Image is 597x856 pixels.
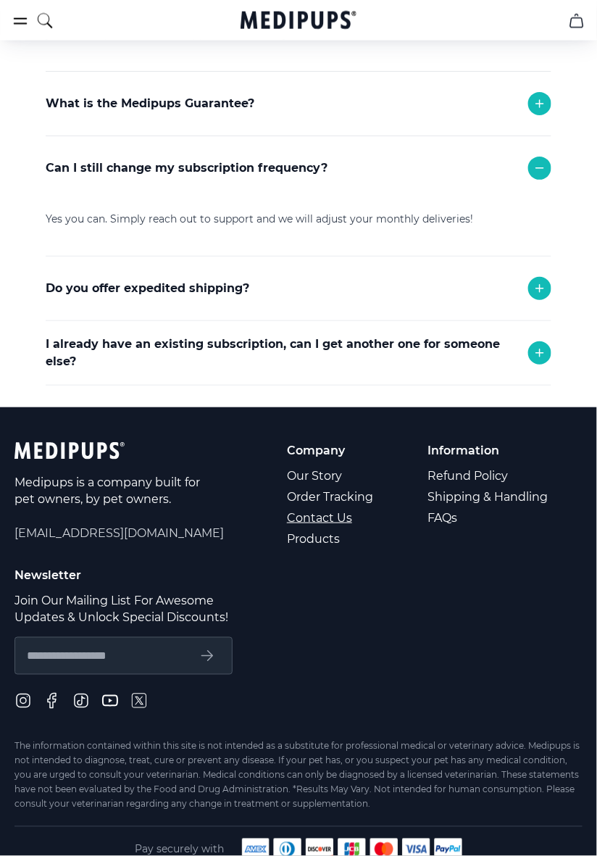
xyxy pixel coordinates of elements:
[14,739,583,812] div: The information contained within this site is not intended as a substitute for professional medic...
[36,3,54,39] button: search
[46,385,480,456] div: Absolutely! Simply place the order and use the shipping address of the person who will receive th...
[46,336,514,370] p: I already have an existing subscription, can I get another one for someone else?
[287,442,375,459] p: Company
[14,474,203,507] p: Medipups is a company built for pet owners, by pet owners.
[287,507,375,528] a: Contact Us
[14,567,583,583] p: Newsletter
[12,12,29,30] button: burger-menu
[46,95,254,112] p: What is the Medipups Guarantee?
[427,442,550,459] p: Information
[46,136,480,222] div: If you received the wrong product or your product was damaged in transit, we will replace it with...
[46,280,249,297] p: Do you offer expedited shipping?
[427,507,550,528] a: FAQs
[287,486,375,507] a: Order Tracking
[46,200,480,256] div: Yes you can. Simply reach out to support and we will adjust your monthly deliveries!
[14,592,233,626] p: Join Our Mailing List For Awesome Updates & Unlock Special Discounts!
[427,486,550,507] a: Shipping & Handling
[46,159,327,177] p: Can I still change my subscription frequency?
[241,9,356,34] a: Medipups
[14,525,224,541] span: [EMAIL_ADDRESS][DOMAIN_NAME]
[46,320,480,376] div: Yes we do! Please reach out to support and we will try to accommodate any request.
[427,465,550,486] a: Refund Policy
[559,4,594,38] button: cart
[287,465,375,486] a: Our Story
[287,528,375,549] a: Products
